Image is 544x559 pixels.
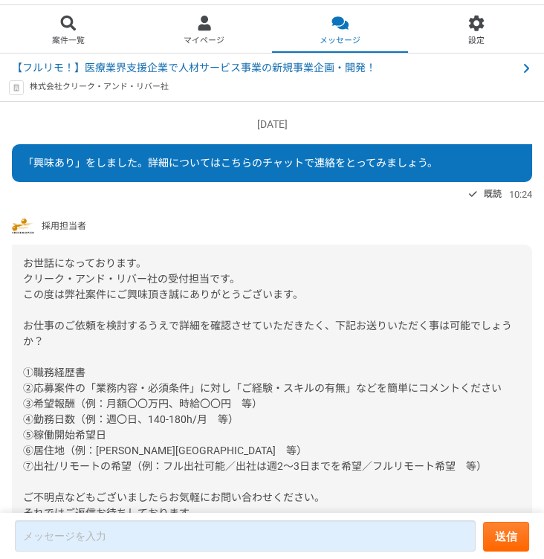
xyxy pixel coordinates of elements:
a: メッセージ [272,5,408,53]
span: マイページ [184,35,224,47]
img: default_org_logo-42cde973f59100197ec2c8e796e4974ac8490bb5b08a0eb061ff975e4574aa76.png [9,80,24,95]
span: 採用担当者 [42,219,86,233]
span: 「興味あり」をしました。詳細についてはこちらのチャットで連絡をとってみましょう。 [23,157,438,169]
span: 既読 [484,185,502,203]
p: [DATE] [12,117,532,132]
span: 設定 [468,35,485,47]
span: メッセージ [320,35,360,47]
span: 案件一覧 [52,35,85,47]
a: 設定 [408,5,544,53]
img: a295da57-00b6-4b29-ba41-8cef463eb291.png [12,215,34,237]
span: お世話になっております。 クリーク・アンド・リバー社の受付担当です。 この度は弊社案件にご興味頂き誠にありがとうございます。 お仕事のご依頼を検討するうえで詳細を確認させていただきたく、下記お送... [23,257,512,519]
span: 【フルリモ！】医療業界支援企業で人材サービス事業の新規事業企画・開発！ [12,60,376,76]
span: 10:24 [509,187,532,201]
p: 株式会社クリーク・アンド・リバー社 [30,81,169,93]
a: マイページ [136,5,272,53]
button: 送信 [483,522,529,552]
